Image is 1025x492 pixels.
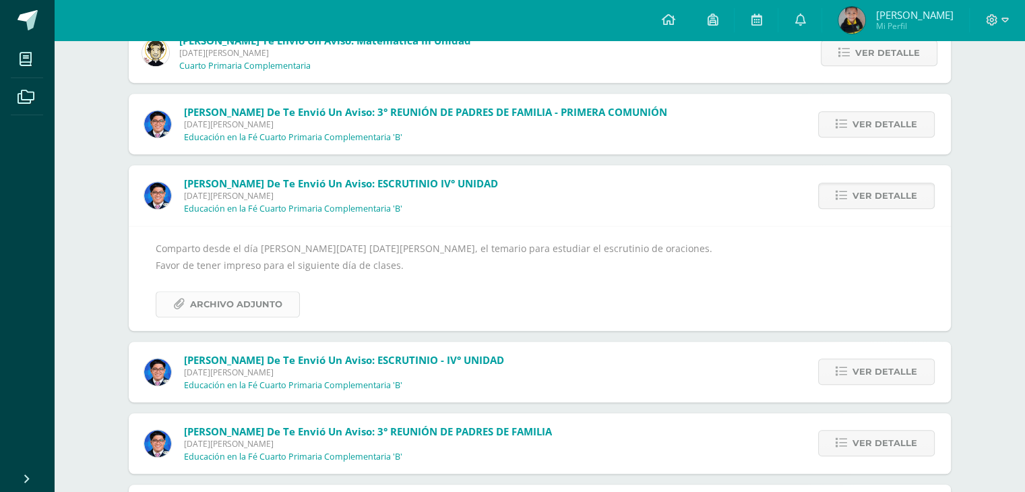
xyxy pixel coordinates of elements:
div: Comparto desde el día [PERSON_NAME][DATE] [DATE][PERSON_NAME], el temario para estudiar el escrut... [156,240,924,317]
span: [PERSON_NAME] de te envió un aviso: 3° REUNIÓN DE PADRES DE FAMILIA - PRIMERA COMUNIÓN [184,105,667,119]
span: Ver detalle [852,359,917,384]
p: Educación en la Fé Cuarto Primaria Complementaria 'B' [184,132,402,143]
p: Cuarto Primaria Complementaria [179,61,311,71]
img: 038ac9c5e6207f3bea702a86cda391b3.png [144,111,171,137]
span: Ver detalle [852,183,917,208]
span: [DATE][PERSON_NAME] [184,190,498,202]
img: 038ac9c5e6207f3bea702a86cda391b3.png [144,182,171,209]
span: [PERSON_NAME] de te envió un aviso: 3° REUNIÓN DE PADRES DE FAMILIA [184,425,552,438]
span: [PERSON_NAME] [875,8,953,22]
span: Ver detalle [852,431,917,456]
a: Archivo Adjunto [156,291,300,317]
span: [DATE][PERSON_NAME] [184,438,552,450]
span: [PERSON_NAME] te envió un aviso: Matemática III Unidad [179,34,471,47]
span: [DATE][PERSON_NAME] [184,367,504,378]
p: Educación en la Fé Cuarto Primaria Complementaria 'B' [184,204,402,214]
span: Archivo Adjunto [190,292,282,317]
p: Educación en la Fé Cuarto Primaria Complementaria 'B' [184,380,402,391]
span: [DATE][PERSON_NAME] [184,119,667,130]
p: Educación en la Fé Cuarto Primaria Complementaria 'B' [184,452,402,462]
img: 8341187d544a0b6c7f7ca1520b54fcd3.png [838,7,865,34]
span: [DATE][PERSON_NAME] [179,47,471,59]
span: Ver detalle [852,112,917,137]
img: 4bd1cb2f26ef773666a99eb75019340a.png [142,39,169,66]
span: Ver detalle [855,40,920,65]
span: [PERSON_NAME] de te envió un aviso: ESCRUTINIO IV° UNIDAD [184,177,498,190]
span: Mi Perfil [875,20,953,32]
img: 038ac9c5e6207f3bea702a86cda391b3.png [144,430,171,457]
span: [PERSON_NAME] de te envió un aviso: ESCRUTINIO - IV° UNIDAD [184,353,504,367]
img: 038ac9c5e6207f3bea702a86cda391b3.png [144,359,171,386]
